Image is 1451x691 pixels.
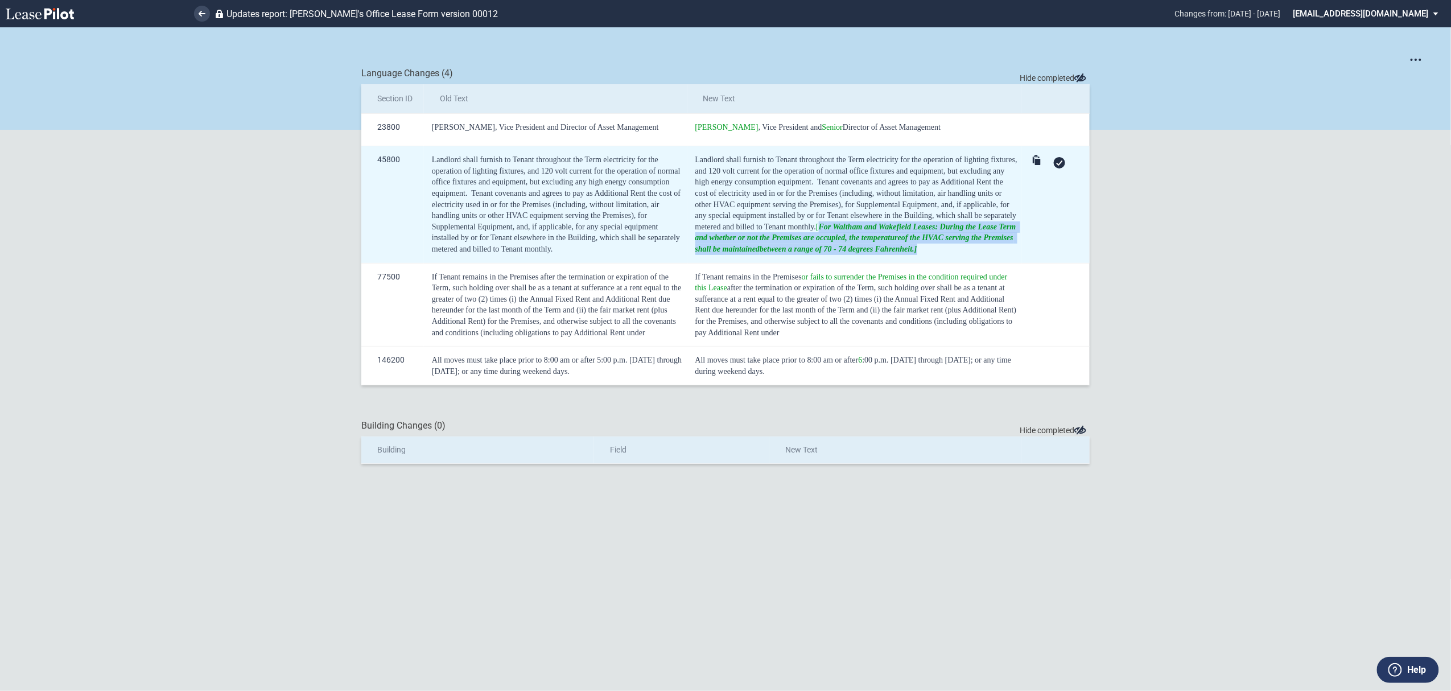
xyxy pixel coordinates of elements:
[1175,9,1281,18] span: Changes from: [DATE] - [DATE]
[432,155,658,175] span: Landlord shall furnish to Tenant throughout the Term electricity for the operation of lighting fi...
[560,356,612,364] span: am or after 5:00
[687,84,1021,114] th: New Text
[479,295,517,303] span: (2) times (i)
[695,223,1019,253] span: [
[822,123,843,131] span: Senior
[695,233,1016,253] span: of the HVAC serving the Premises shall be maintained
[424,84,687,114] th: Old Text
[432,123,659,131] span: [PERSON_NAME], Vice President and Director of Asset Management
[377,346,405,373] span: 146200
[432,273,681,303] span: If Tenant remains in the Premises after the termination or expiration of the Term, such holding o...
[769,437,1021,464] th: New Text
[695,178,1019,253] span: Tenant covenants and agrees to pay as Additional Rent the cost of electricity used in or for the ...
[432,356,558,364] span: All moves must take place prior to 8:00
[432,356,682,376] span: p.m. [DATE] through [DATE]; or any time during weekend days.
[432,167,681,198] span: volt current for the operation of normal office fixtures and equipment, but excluding any high en...
[695,356,1013,376] span: p.m. [DATE] through [DATE]; or any time during weekend days.
[695,167,1007,187] span: volt current for the operation of normal office fixtures and equipment, but excluding any high en...
[361,67,1090,80] div: Language Changes (4)
[1407,663,1426,677] label: Help
[1407,50,1425,68] button: Open options menu
[695,123,759,131] span: [PERSON_NAME]
[695,356,822,364] span: All moves must take place prior to 8:00
[1020,425,1090,437] span: Hide completed
[844,295,882,303] span: (2) times (i)
[432,306,676,336] span: the fair market rent (plus Additional Rent) for the Premises, and otherwise subject to all the co...
[695,273,1009,293] span: or fails to surrender the Premises in the condition required under this Lease
[377,263,400,290] span: 77500
[361,419,1090,432] div: Building Changes (0)
[361,84,424,114] th: Section ID
[432,189,681,253] span: Tenant covenants and agrees to pay as Additional Rent the cost of electricity used in or for the ...
[226,9,498,19] span: Updates report: [PERSON_NAME]'s Office Lease Form version 00012
[1020,73,1090,84] span: Hide completed
[377,113,400,141] span: 23800
[695,306,1019,336] span: the fair market rent (plus Additional Rent) for the Premises, and otherwise subject to all the co...
[432,295,670,315] span: the Annual Fixed Rent and Additional Rent due hereunder for the last month of the Term and (ii)
[695,155,1020,175] span: Landlord shall furnish to Tenant throughout the Term electricity for the operation of lighting fi...
[695,123,941,131] span: , Vice President and Director of Asset Management
[361,437,594,464] th: Building
[377,146,400,173] span: 45800
[859,356,863,364] span: 6
[823,356,872,364] span: am or after ﻿:00
[695,223,1019,253] span: For Waltham and Wakefield Leases: During the Lease Term and whether or not the Premises are occup...
[594,437,769,464] th: Field
[1377,657,1439,683] button: Help
[695,273,1009,303] span: If Tenant remains in the Premises after the termination or expiration of the Term, such holding o...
